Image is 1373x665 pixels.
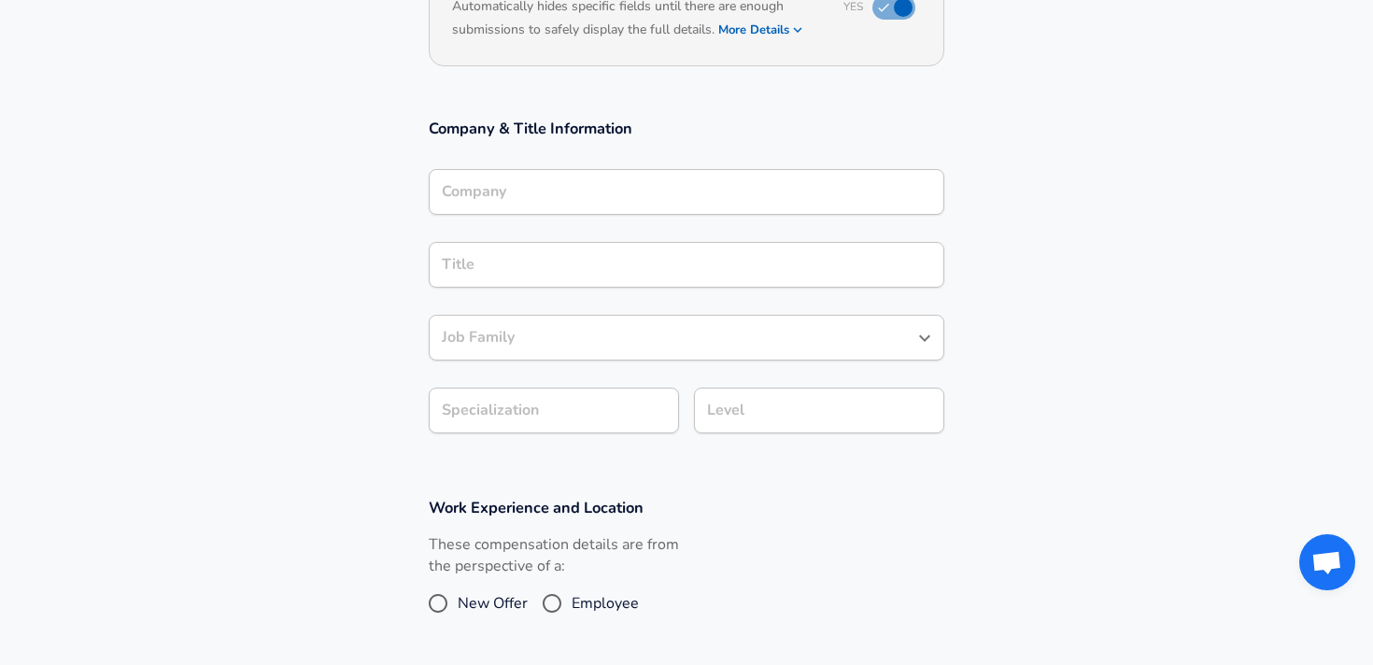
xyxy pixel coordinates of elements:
input: Specialization [429,388,679,433]
button: More Details [718,17,804,43]
span: Employee [572,592,639,615]
input: Google [437,177,936,206]
button: Open [912,325,938,351]
div: Open chat [1299,534,1355,590]
label: These compensation details are from the perspective of a: [429,534,679,577]
input: Software Engineer [437,250,936,279]
h3: Work Experience and Location [429,497,944,518]
h3: Company & Title Information [429,118,944,139]
input: L3 [702,396,936,425]
span: New Offer [458,592,528,615]
input: Software Engineer [437,323,908,352]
